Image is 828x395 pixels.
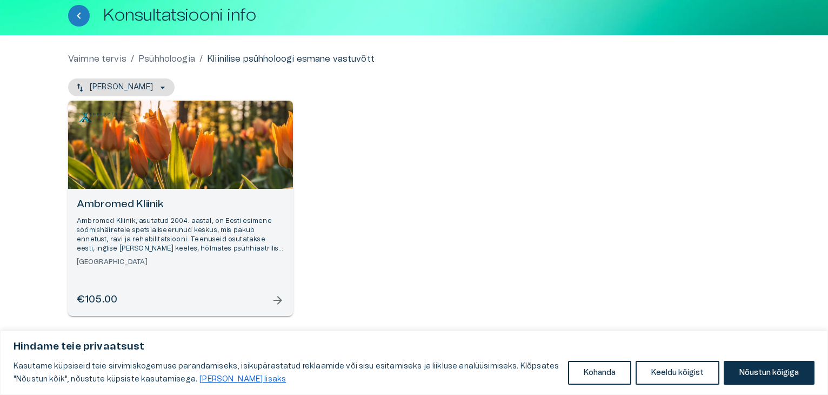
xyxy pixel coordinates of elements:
[68,52,126,65] a: Vaimne tervis
[68,5,90,27] button: Tagasi
[77,198,284,212] h6: Ambromed Kliinik
[14,340,814,353] p: Hindame teie privaatsust
[68,78,175,96] button: [PERSON_NAME]
[77,216,284,254] p: Ambromed Kliinik, asutatud 2004. aastal, on Eesti esimene söömis­häiretele spetsialiseerunud kesk...
[55,9,71,17] span: Help
[14,360,560,386] p: Kasutame küpsiseid teie sirvimiskogemuse parandamiseks, isikupärastatud reklaamide või sisu esita...
[199,52,203,65] p: /
[138,52,195,65] a: Psühholoogia
[724,361,814,385] button: Nõustun kõigiga
[77,258,284,267] h6: [GEOGRAPHIC_DATA]
[77,293,117,307] h6: €105.00
[207,52,375,65] p: Kliinilise psühholoogi esmane vastuvõtt
[199,375,286,384] a: Loe lisaks
[76,109,119,126] img: Ambromed Kliinik logo
[103,6,256,25] h1: Konsultatsiooni info
[68,101,293,316] a: Open selected supplier available booking dates
[271,294,284,307] span: arrow_forward
[568,361,631,385] button: Kohanda
[131,52,134,65] p: /
[90,82,153,93] p: [PERSON_NAME]
[636,361,719,385] button: Keeldu kõigist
